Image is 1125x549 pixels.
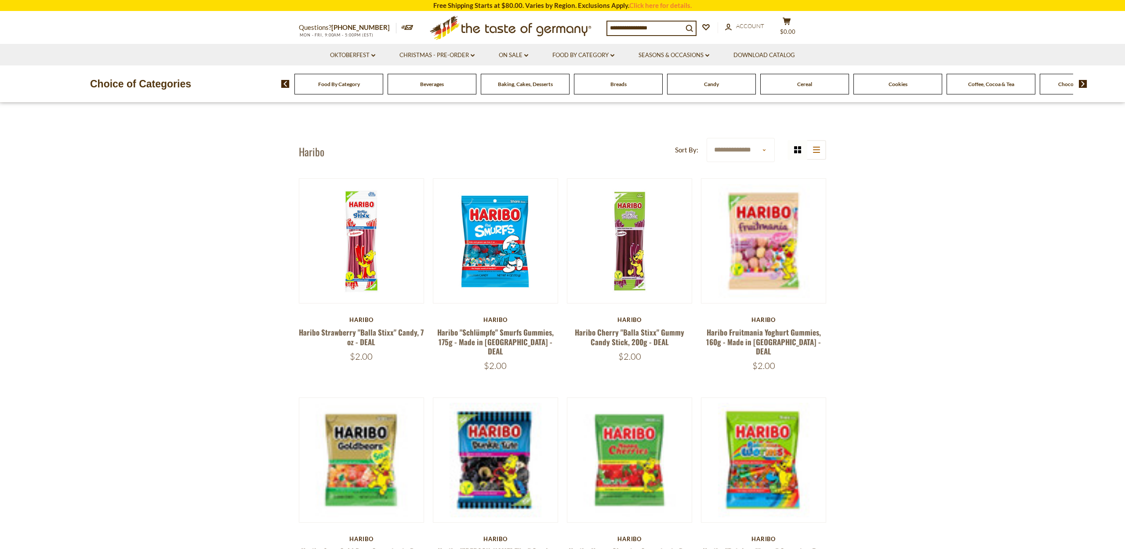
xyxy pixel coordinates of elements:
[399,51,475,60] a: Christmas - PRE-ORDER
[299,33,374,37] span: MON - FRI, 9:00AM - 5:00PM (EST)
[420,81,444,87] a: Beverages
[773,17,800,39] button: $0.00
[780,28,795,35] span: $0.00
[498,81,553,87] a: Baking, Cakes, Desserts
[567,316,692,323] div: Haribo
[484,360,507,371] span: $2.00
[433,179,558,303] img: Haribo The Smurfs Gummies
[1058,81,1110,87] a: Chocolate & Marzipan
[299,398,424,522] img: Haribo Sour Gold Bear Gummies in Bag
[299,316,424,323] div: Haribo
[299,22,396,33] p: Questions?
[725,22,764,31] a: Account
[889,81,907,87] a: Cookies
[736,22,764,29] span: Account
[552,51,614,60] a: Food By Category
[567,535,692,542] div: Haribo
[704,81,719,87] a: Candy
[706,327,821,357] a: Haribo Fruitmania Yoghurt Gummies, 160g - Made in [GEOGRAPHIC_DATA] - DEAL
[433,535,558,542] div: Haribo
[331,23,390,31] a: [PHONE_NUMBER]
[318,81,360,87] a: Food By Category
[350,351,373,362] span: $2.00
[281,80,290,88] img: previous arrow
[701,398,826,522] img: Haribo Rainbow Worms
[629,1,692,9] a: Click here for details.
[330,51,375,60] a: Oktoberfest
[299,145,324,158] h1: Haribo
[299,535,424,542] div: Haribo
[433,398,558,522] img: Haribo Dunkle Tute
[701,316,826,323] div: Haribo
[433,316,558,323] div: Haribo
[675,144,698,155] label: Sort By:
[299,327,424,347] a: Haribo Strawberry "Balla Stixx" Candy, 7 oz - DEAL
[299,179,424,303] img: Haribo Balla Stixx
[752,360,775,371] span: $2.00
[797,81,812,87] a: Cereal
[567,398,692,522] img: Haribo Twin Cherries Gummies in Bag
[733,51,795,60] a: Download Catalog
[968,81,1014,87] a: Coffee, Cocoa & Tea
[499,51,528,60] a: On Sale
[567,179,692,303] img: Haribo Balla Stixx Cherry
[610,81,627,87] a: Breads
[701,179,826,303] img: Haribo Fruitmania Yoghurt
[437,327,554,357] a: Haribo "Schlümpfe" Smurfs Gummies, 175g - Made in [GEOGRAPHIC_DATA] - DEAL
[1079,80,1087,88] img: next arrow
[618,351,641,362] span: $2.00
[701,535,826,542] div: Haribo
[639,51,709,60] a: Seasons & Occasions
[575,327,684,347] a: Haribo Cherry "Balla Stixx" Gummy Candy Stick, 200g - DEAL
